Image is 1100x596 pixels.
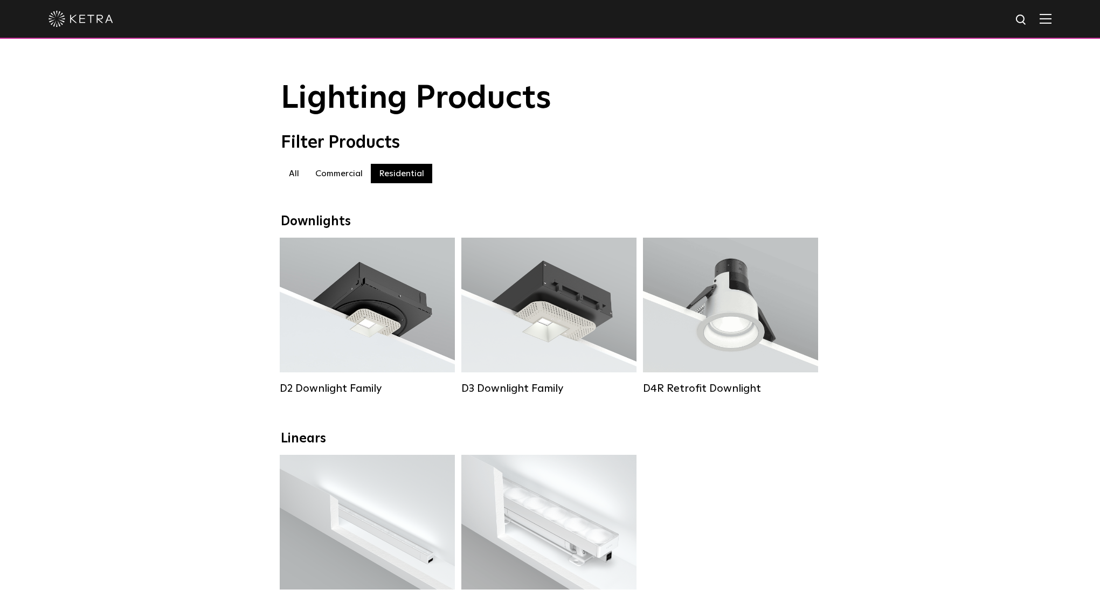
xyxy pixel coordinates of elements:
[371,164,432,183] label: Residential
[49,11,113,27] img: ketra-logo-2019-white
[643,382,818,395] div: D4R Retrofit Downlight
[281,431,820,447] div: Linears
[1015,13,1028,27] img: search icon
[643,238,818,395] a: D4R Retrofit Downlight Lumen Output:800Colors:White / BlackBeam Angles:15° / 25° / 40° / 60°Watta...
[281,133,820,153] div: Filter Products
[281,214,820,230] div: Downlights
[281,164,307,183] label: All
[307,164,371,183] label: Commercial
[281,82,551,115] span: Lighting Products
[280,382,455,395] div: D2 Downlight Family
[280,238,455,395] a: D2 Downlight Family Lumen Output:1200Colors:White / Black / Gloss Black / Silver / Bronze / Silve...
[461,238,637,395] a: D3 Downlight Family Lumen Output:700 / 900 / 1100Colors:White / Black / Silver / Bronze / Paintab...
[1040,13,1051,24] img: Hamburger%20Nav.svg
[461,382,637,395] div: D3 Downlight Family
